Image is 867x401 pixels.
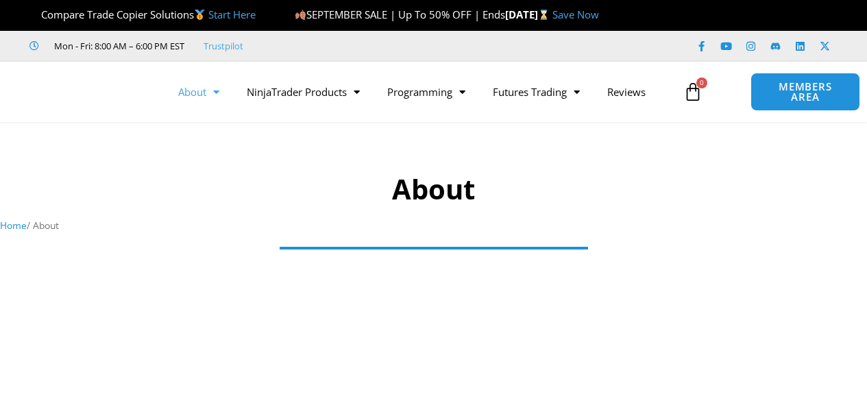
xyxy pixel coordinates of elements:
a: 0 [663,72,723,112]
img: 🥇 [195,10,205,20]
a: Reviews [594,76,659,108]
strong: [DATE] [505,8,552,21]
a: Programming [374,76,479,108]
span: MEMBERS AREA [765,82,845,102]
img: LogoAI | Affordable Indicators – NinjaTrader [13,67,160,117]
a: About [164,76,233,108]
span: 0 [696,77,707,88]
span: Mon - Fri: 8:00 AM – 6:00 PM EST [51,38,184,54]
a: MEMBERS AREA [750,73,859,111]
span: Compare Trade Copier Solutions [29,8,256,21]
a: NinjaTrader Products [233,76,374,108]
img: 🍂 [295,10,306,20]
a: Start Here [208,8,256,21]
span: SEPTEMBER SALE | Up To 50% OFF | Ends [295,8,505,21]
a: Trustpilot [204,38,243,54]
a: Save Now [552,8,599,21]
nav: Menu [164,76,676,108]
a: Futures Trading [479,76,594,108]
img: 🏆 [30,10,40,20]
img: ⌛ [539,10,549,20]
